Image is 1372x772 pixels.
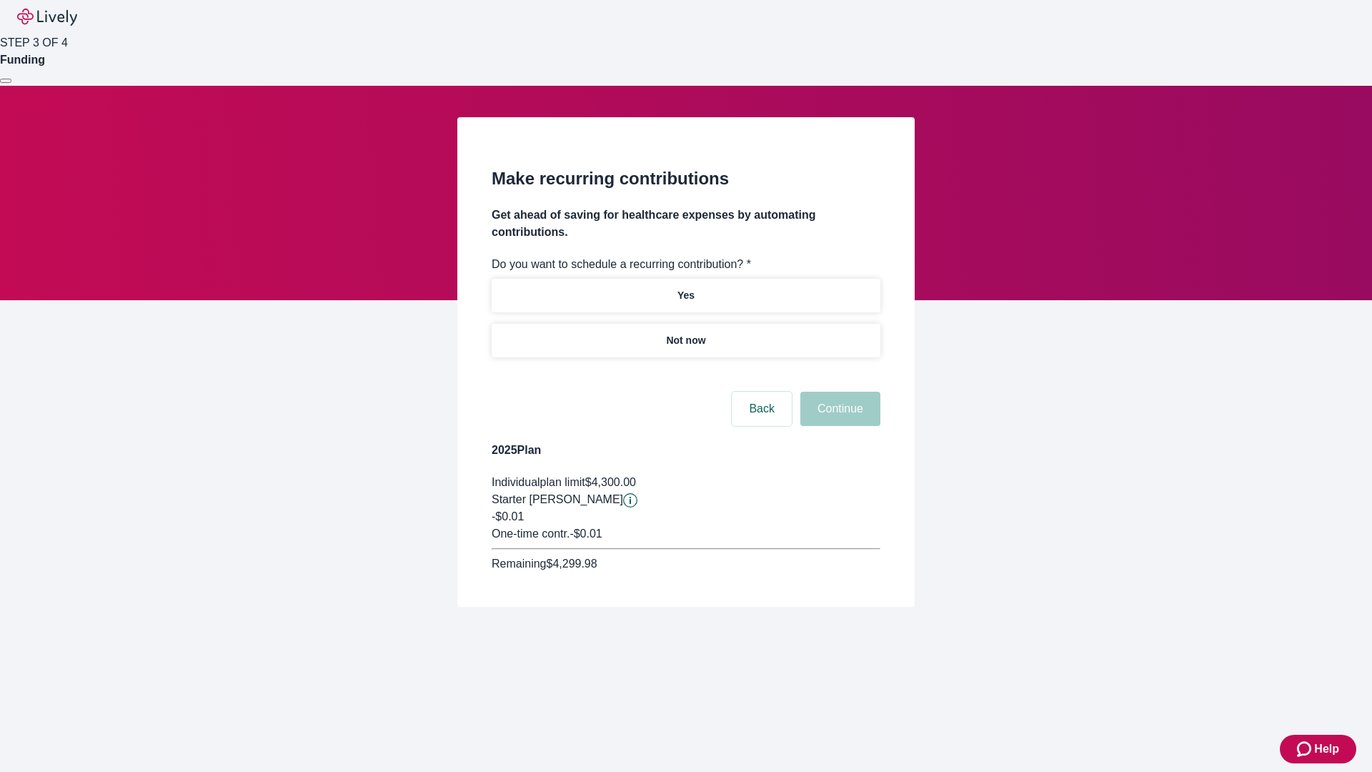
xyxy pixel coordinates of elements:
[570,528,602,540] span: - $0.01
[1314,741,1339,758] span: Help
[623,493,637,508] button: Lively will contribute $0.01 to establish your account
[492,510,524,523] span: -$0.01
[492,256,751,273] label: Do you want to schedule a recurring contribution? *
[492,476,585,488] span: Individual plan limit
[492,442,880,459] h4: 2025 Plan
[492,166,880,192] h2: Make recurring contributions
[17,9,77,26] img: Lively
[1297,741,1314,758] svg: Zendesk support icon
[585,476,636,488] span: $4,300.00
[492,528,570,540] span: One-time contr.
[1280,735,1356,763] button: Zendesk support iconHelp
[546,558,597,570] span: $4,299.98
[492,558,546,570] span: Remaining
[666,333,705,348] p: Not now
[623,493,637,508] svg: Starter penny details
[492,279,880,312] button: Yes
[732,392,792,426] button: Back
[677,288,695,303] p: Yes
[492,207,880,241] h4: Get ahead of saving for healthcare expenses by automating contributions.
[492,324,880,357] button: Not now
[492,493,623,505] span: Starter [PERSON_NAME]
